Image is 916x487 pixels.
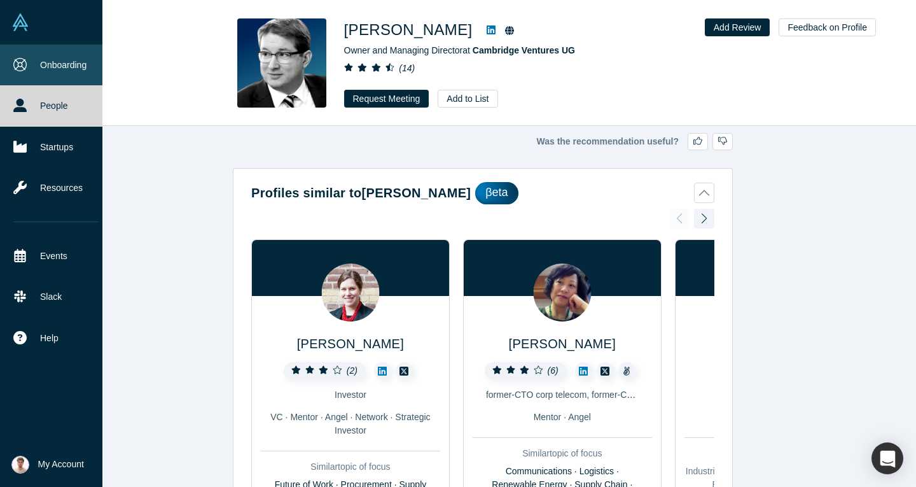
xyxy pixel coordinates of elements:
a: [PERSON_NAME] [509,337,616,351]
div: Similar topic of focus [473,447,652,460]
h2: Profiles similar to [PERSON_NAME] [251,183,471,202]
div: Similar topic of focus [261,460,440,474]
button: Feedback on Profile [779,18,876,36]
button: Profiles similar to[PERSON_NAME]βeta [251,182,714,204]
img: Alchemist Vault Logo [11,13,29,31]
i: ( 6 ) [548,365,559,376]
div: VC [684,411,864,424]
span: Help [40,332,59,345]
div: Was the recommendation useful? [233,133,733,150]
img: Rebecca Offensend's Profile Image [321,264,379,321]
div: Similar topic of focus [684,447,864,460]
img: Martin Giese's Profile Image [237,18,326,108]
button: Add Review [705,18,770,36]
i: ( 2 ) [347,365,357,376]
span: Owner and Managing Director at [344,45,575,55]
div: Mentor · Angel [473,411,652,424]
div: βeta [475,182,518,204]
h1: [PERSON_NAME] [344,18,473,41]
button: Request Meeting [344,90,429,108]
a: Cambridge Ventures UG [473,45,575,55]
button: Add to List [438,90,497,108]
img: Mahir Karuthone's Account [11,456,29,474]
span: Investor [335,390,366,400]
a: [PERSON_NAME] [297,337,404,351]
div: VC · Mentor · Angel · Network · Strategic Investor [261,411,440,437]
i: ( 14 ) [399,63,415,73]
button: My Account [11,456,84,474]
img: Marjorie Hsu's Profile Image [533,264,591,321]
span: My Account [38,458,84,471]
